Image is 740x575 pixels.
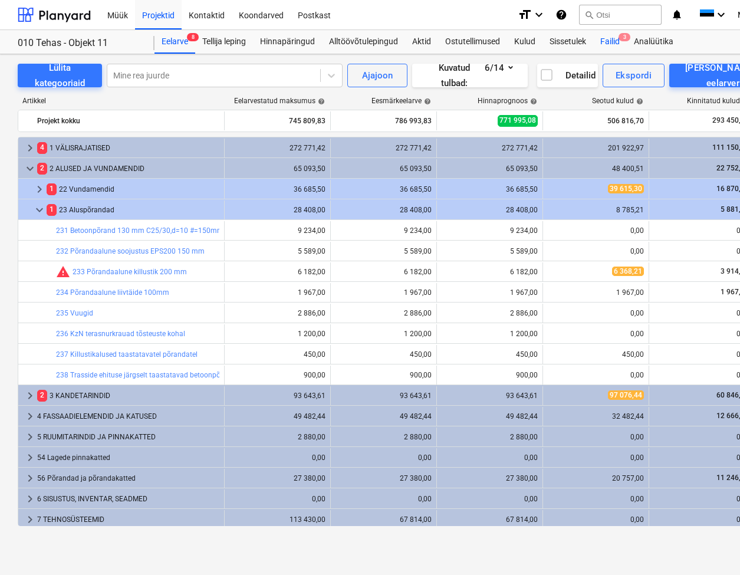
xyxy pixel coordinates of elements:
div: 2 880,00 [229,433,325,441]
div: 0,00 [548,433,644,441]
div: 20 757,00 [548,474,644,482]
span: 97 076,44 [608,390,644,400]
i: keyboard_arrow_down [532,8,546,22]
span: keyboard_arrow_right [23,492,37,506]
div: 27 380,00 [229,474,325,482]
div: 1 200,00 [229,330,325,338]
div: Kuvatud tulbad : 6/14 [426,60,513,91]
div: 0,00 [442,454,538,462]
i: keyboard_arrow_down [714,8,728,22]
div: 900,00 [229,371,325,379]
div: 6 182,00 [336,268,432,276]
div: 0,00 [548,330,644,338]
div: Lülita kategooriaid [32,60,88,91]
div: 93 643,61 [229,392,325,400]
div: 2 886,00 [229,309,325,317]
div: 32 482,44 [548,412,644,420]
div: 49 482,44 [229,412,325,420]
a: Aktid [405,30,438,54]
div: Eelarve [154,30,195,54]
div: 36 685,50 [336,185,432,193]
div: 1 967,00 [442,288,538,297]
div: 28 408,00 [229,206,325,214]
span: keyboard_arrow_right [23,141,37,155]
a: 237 Killustikalused taastatavatel põrandatel [56,350,198,359]
div: 0,00 [548,454,644,462]
span: 3 [619,33,630,41]
a: Eelarve8 [154,30,195,54]
button: Detailid [537,64,598,87]
div: 6 182,00 [229,268,325,276]
span: help [528,98,537,105]
button: Kuvatud tulbad:6/14 [412,64,527,87]
div: 56 Põrandad ja põrandakatted [37,469,219,488]
span: 2 [37,163,47,174]
div: 9 234,00 [336,226,432,235]
div: 5 RUUMITARINDID JA PINNAKATTED [37,428,219,446]
div: 1 967,00 [336,288,432,297]
a: Hinnapäringud [253,30,322,54]
div: 2 880,00 [336,433,432,441]
div: 49 482,44 [442,412,538,420]
div: 36 685,50 [229,185,325,193]
div: 1 200,00 [336,330,432,338]
div: 1 VÄLISRAJATISED [37,139,219,157]
div: 93 643,61 [442,392,538,400]
div: 272 771,42 [442,144,538,152]
span: keyboard_arrow_right [32,182,47,196]
div: 0,00 [548,226,644,235]
a: 235 Vuugid [56,309,93,317]
span: keyboard_arrow_down [23,162,37,176]
div: 010 Tehas - Objekt 11 [18,37,140,50]
a: 234 Põrandaalune liivtäide 100mm [56,288,169,297]
i: notifications [671,8,683,22]
div: 2 886,00 [442,309,538,317]
div: 450,00 [229,350,325,359]
span: 4 [37,142,47,153]
div: 36 685,50 [442,185,538,193]
span: help [422,98,431,105]
div: 4 FASSAADIELEMENDID JA KATUSED [37,407,219,426]
div: 1 967,00 [548,288,644,297]
div: 2 886,00 [336,309,432,317]
a: Failid3 [593,30,627,54]
a: Ostutellimused [438,30,507,54]
span: search [584,10,594,19]
div: 93 643,61 [336,392,432,400]
div: 28 408,00 [442,206,538,214]
div: Hinnaprognoos [478,97,537,105]
div: 900,00 [442,371,538,379]
span: 771 995,08 [498,115,538,126]
button: Ajajoon [347,64,407,87]
div: Ajajoon [362,68,393,83]
div: 23 Aluspõrandad [47,201,219,219]
div: 0,00 [336,454,432,462]
div: Failid [593,30,627,54]
div: 65 093,50 [229,165,325,173]
div: 5 589,00 [442,247,538,255]
span: keyboard_arrow_right [23,430,37,444]
button: Lülita kategooriaid [18,64,102,87]
div: Projekt kokku [37,111,219,130]
div: 65 093,50 [336,165,432,173]
span: keyboard_arrow_down [32,203,47,217]
span: 1 [47,183,57,195]
span: help [315,98,325,105]
div: 2 ALUSED JA VUNDAMENDID [37,159,219,178]
div: 0,00 [336,495,432,503]
span: keyboard_arrow_right [23,451,37,465]
div: 9 234,00 [442,226,538,235]
span: keyboard_arrow_right [23,389,37,403]
div: 0,00 [548,371,644,379]
div: Seotud kulud [592,97,643,105]
div: 745 809,83 [229,111,325,130]
div: 0,00 [229,495,325,503]
span: 8 [187,33,199,41]
span: keyboard_arrow_right [23,512,37,527]
a: Alltöövõtulepingud [322,30,405,54]
div: 201 922,97 [548,144,644,152]
a: Sissetulek [542,30,593,54]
